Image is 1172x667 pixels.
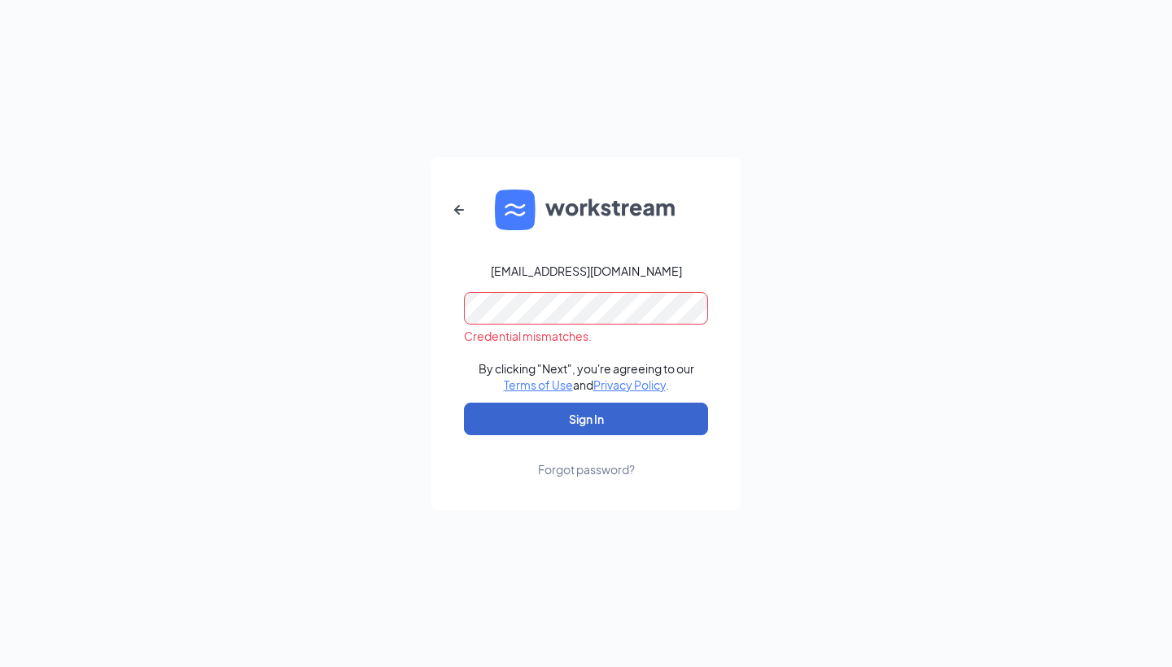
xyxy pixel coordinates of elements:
[449,200,469,220] svg: ArrowLeftNew
[495,190,677,230] img: WS logo and Workstream text
[491,263,682,279] div: [EMAIL_ADDRESS][DOMAIN_NAME]
[464,328,708,344] div: Credential mismatches.
[593,377,666,392] a: Privacy Policy
[479,360,694,393] div: By clicking "Next", you're agreeing to our and .
[464,403,708,435] button: Sign In
[538,435,635,477] a: Forgot password?
[538,461,635,477] div: Forgot password?
[439,190,479,229] button: ArrowLeftNew
[504,377,573,392] a: Terms of Use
